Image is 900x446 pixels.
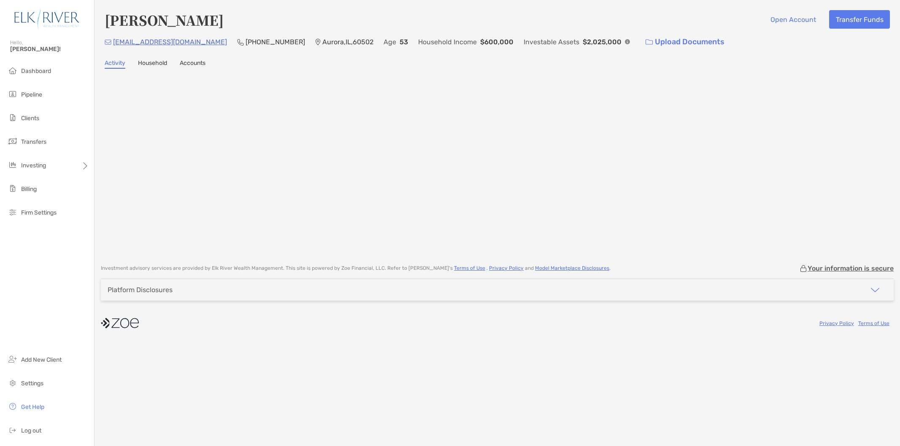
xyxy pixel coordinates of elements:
[454,265,485,271] a: Terms of Use
[8,354,18,364] img: add_new_client icon
[535,265,609,271] a: Model Marketplace Disclosures
[8,378,18,388] img: settings icon
[246,37,305,47] p: [PHONE_NUMBER]
[108,286,173,294] div: Platform Disclosures
[8,65,18,75] img: dashboard icon
[384,37,396,47] p: Age
[418,37,477,47] p: Household Income
[8,425,18,435] img: logout icon
[829,10,890,29] button: Transfer Funds
[105,59,125,69] a: Activity
[870,285,880,295] img: icon arrow
[8,183,18,193] img: billing icon
[764,10,822,29] button: Open Account
[8,401,18,411] img: get-help icon
[21,380,43,387] span: Settings
[8,89,18,99] img: pipeline icon
[10,46,89,53] span: [PERSON_NAME]!
[480,37,514,47] p: $600,000
[21,115,39,122] span: Clients
[21,162,46,169] span: Investing
[105,10,224,30] h4: [PERSON_NAME]
[21,138,46,145] span: Transfers
[640,33,730,51] a: Upload Documents
[524,37,579,47] p: Investable Assets
[237,39,244,46] img: Phone Icon
[8,113,18,123] img: clients icon
[400,37,408,47] p: 53
[8,207,18,217] img: firm-settings icon
[101,265,611,271] p: Investment advisory services are provided by Elk River Wealth Management . This site is powered b...
[21,185,37,193] span: Billing
[21,209,57,216] span: Firm Settings
[315,39,321,46] img: Location Icon
[583,37,622,47] p: $2,025,000
[10,3,84,34] img: Zoe Logo
[21,403,44,411] span: Get Help
[21,91,42,98] span: Pipeline
[21,356,62,363] span: Add New Client
[21,67,51,75] span: Dashboard
[8,160,18,170] img: investing icon
[21,427,41,434] span: Log out
[180,59,205,69] a: Accounts
[858,320,889,326] a: Terms of Use
[808,264,894,272] p: Your information is secure
[489,265,524,271] a: Privacy Policy
[819,320,854,326] a: Privacy Policy
[625,39,630,44] img: Info Icon
[105,40,111,45] img: Email Icon
[101,314,139,333] img: company logo
[8,136,18,146] img: transfers icon
[138,59,167,69] a: Household
[646,39,653,45] img: button icon
[113,37,227,47] p: [EMAIL_ADDRESS][DOMAIN_NAME]
[322,37,373,47] p: Aurora , IL , 60502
